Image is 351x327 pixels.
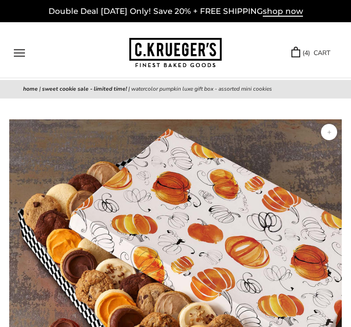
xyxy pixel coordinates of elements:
span: | [39,85,41,93]
span: Watercolor Pumpkin Luxe Gift Box - Assorted Mini Cookies [131,85,272,93]
button: Zoom [321,124,337,140]
a: Double Deal [DATE] Only! Save 20% + FREE SHIPPINGshop now [48,6,303,17]
a: Sweet Cookie Sale - Limited Time! [42,85,127,93]
span: | [128,85,130,93]
img: C.KRUEGER'S [129,38,222,68]
a: (4) CART [291,48,330,58]
button: Open navigation [14,49,25,57]
span: shop now [263,6,303,17]
nav: breadcrumbs [23,85,328,94]
a: Home [23,85,38,93]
